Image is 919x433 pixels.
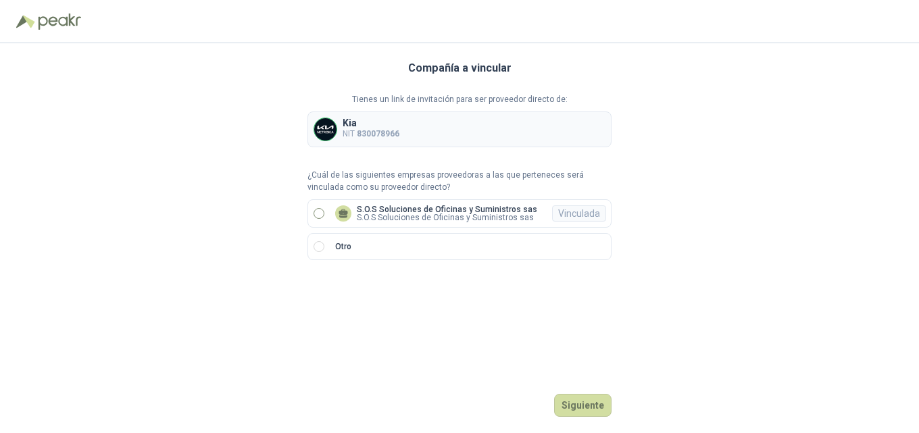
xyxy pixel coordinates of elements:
[554,394,612,417] button: Siguiente
[357,205,537,213] p: S.O.S Soluciones de Oficinas y Suministros sas
[307,169,612,195] p: ¿Cuál de las siguientes empresas proveedoras a las que perteneces será vinculada como su proveedo...
[408,59,512,77] h3: Compañía a vincular
[314,118,337,141] img: Company Logo
[343,118,399,128] p: Kia
[343,128,399,141] p: NIT
[357,129,399,138] b: 830078966
[307,93,612,106] p: Tienes un link de invitación para ser proveedor directo de:
[552,205,606,222] div: Vinculada
[16,15,35,28] img: Logo
[38,14,81,30] img: Peakr
[357,213,537,222] p: S.O.S Soluciones de Oficinas y Suministros sas
[335,240,351,253] p: Otro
